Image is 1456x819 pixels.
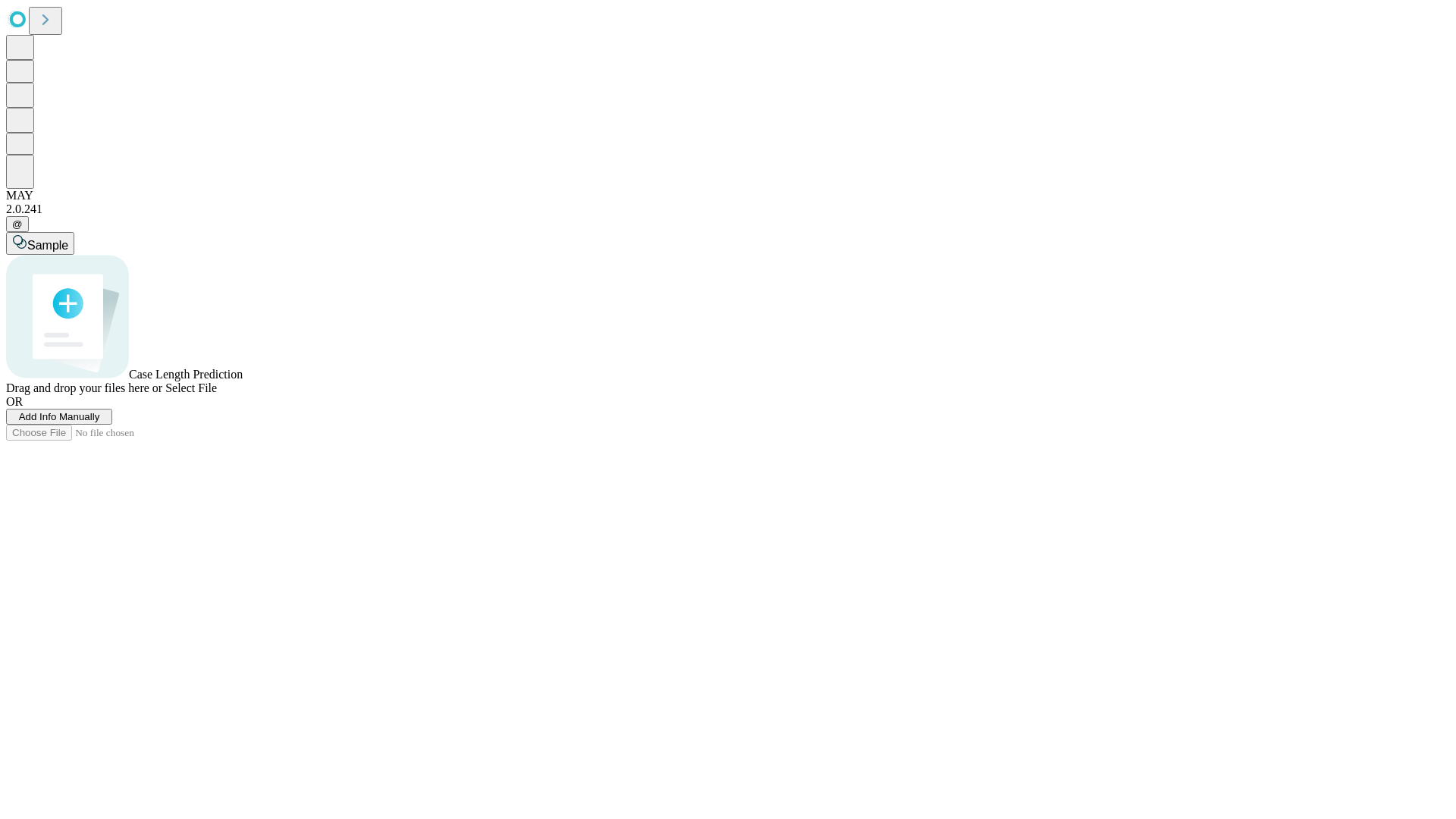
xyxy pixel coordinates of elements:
div: 2.0.241 [6,202,1450,216]
span: Select File [165,381,217,394]
span: Drag and drop your files here or [6,381,162,394]
span: Sample [27,239,68,252]
span: OR [6,395,23,408]
div: MAY [6,189,1450,202]
button: @ [6,216,29,232]
span: Add Info Manually [19,411,100,422]
span: Case Length Prediction [129,368,243,381]
button: Add Info Manually [6,409,112,425]
button: Sample [6,232,74,255]
span: @ [12,218,23,230]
